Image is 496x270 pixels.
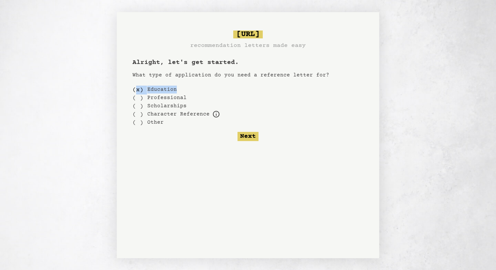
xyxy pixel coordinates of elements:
span: [URL] [233,31,263,38]
label: Professional [147,94,187,102]
button: Next [238,132,258,141]
label: Other [147,118,164,126]
div: ( ) [133,94,143,102]
div: ( ) [133,102,143,110]
label: Scholarships [147,102,187,110]
div: ( ) [133,110,143,118]
label: For example, loans, housing applications, parole, professional certification, etc. [147,110,210,118]
h3: recommendation letters made easy [190,41,306,50]
p: What type of application do you need a reference letter for? [133,71,363,79]
div: ( ) [133,118,143,127]
h1: Alright, let's get started. [133,58,363,67]
div: ( x ) [133,86,143,94]
label: Education [147,86,177,93]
